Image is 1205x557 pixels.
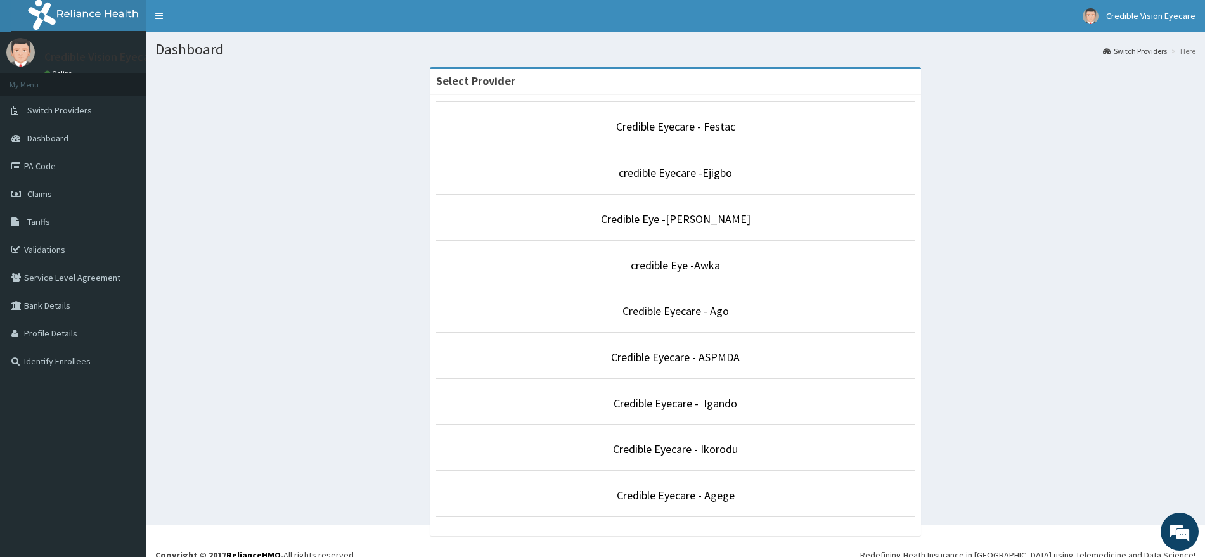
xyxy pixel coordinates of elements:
[27,132,68,144] span: Dashboard
[1168,46,1195,56] li: Here
[6,38,35,67] img: User Image
[27,188,52,200] span: Claims
[617,488,735,503] a: Credible Eyecare - Agege
[622,304,729,318] a: Credible Eyecare - Ago
[27,216,50,227] span: Tariffs
[601,212,751,226] a: Credible Eye -[PERSON_NAME]
[155,41,1195,58] h1: Dashboard
[611,350,740,364] a: Credible Eyecare - ASPMDA
[631,258,720,272] a: credible Eye -Awka
[619,165,732,180] a: credible Eyecare -Ejigbo
[614,396,737,411] a: Credible Eyecare - Igando
[44,69,75,78] a: Online
[436,74,515,88] strong: Select Provider
[1083,8,1099,24] img: User Image
[616,119,735,134] a: Credible Eyecare - Festac
[613,442,738,456] a: Credible Eyecare - Ikorodu
[27,105,92,116] span: Switch Providers
[1103,46,1167,56] a: Switch Providers
[44,51,159,63] p: Credible Vision Eyecare
[1106,10,1195,22] span: Credible Vision Eyecare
